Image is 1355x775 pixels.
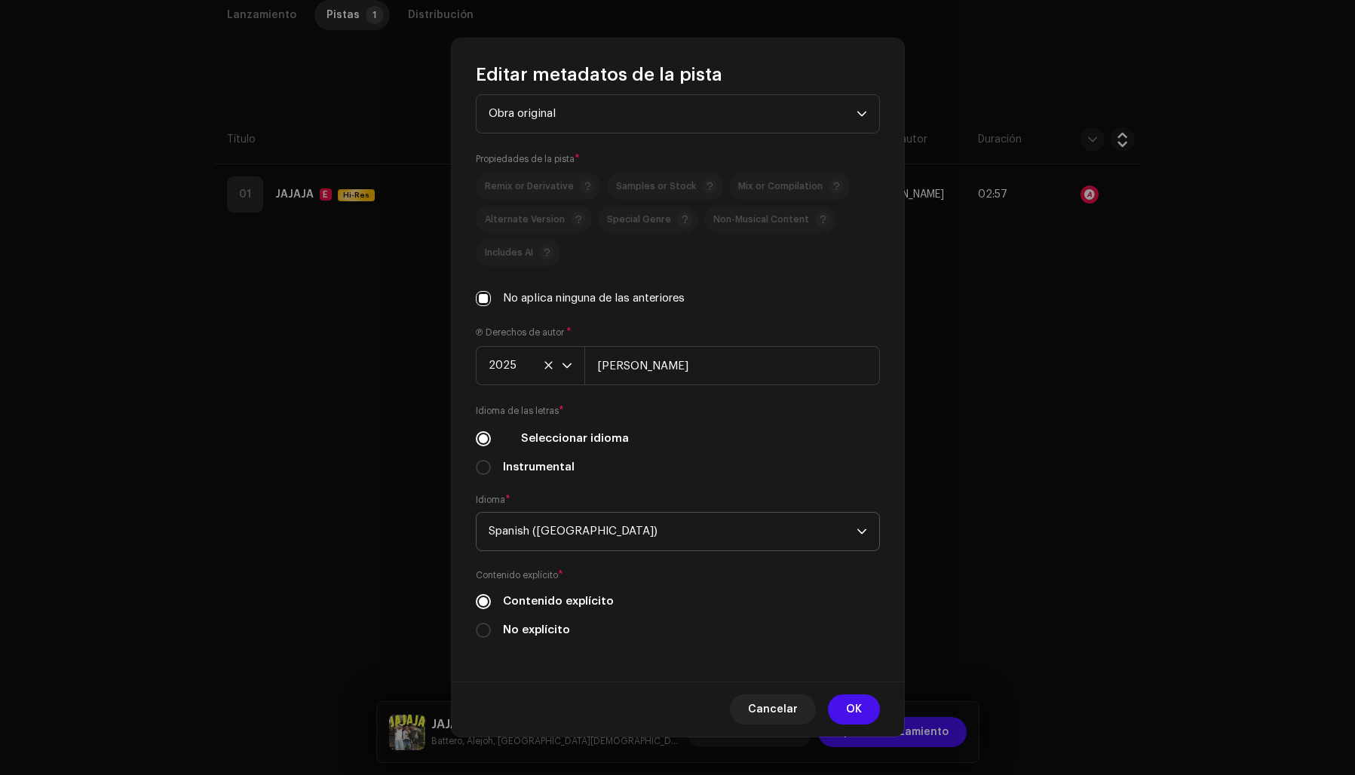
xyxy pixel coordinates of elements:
label: No aplica ninguna de las anteriores [503,290,685,307]
small: Propiedades de la pista [476,152,575,167]
button: Cancelar [730,694,816,724]
div: dropdown trigger [562,347,572,384]
label: Contenido explícito [503,593,614,610]
small: Ⓟ Derechos de autor [476,325,564,340]
small: Idioma de las letras [476,403,559,418]
div: dropdown trigger [857,513,867,550]
span: Obra original [489,95,857,133]
label: Idioma [476,494,510,506]
span: OK [846,694,862,724]
label: Contenido explícito [476,569,880,581]
span: Editar metadatos de la pista [476,63,722,87]
div: dropdown trigger [857,95,867,133]
input: e.g. Label LLC [584,346,880,385]
label: Instrumental [503,459,575,476]
span: Spanish (Latin America) [489,513,857,550]
button: OK [828,694,880,724]
label: No explícito [503,622,570,639]
span: 2025 [489,347,562,384]
span: Cancelar [748,694,798,724]
label: Seleccionar idioma [521,430,629,447]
